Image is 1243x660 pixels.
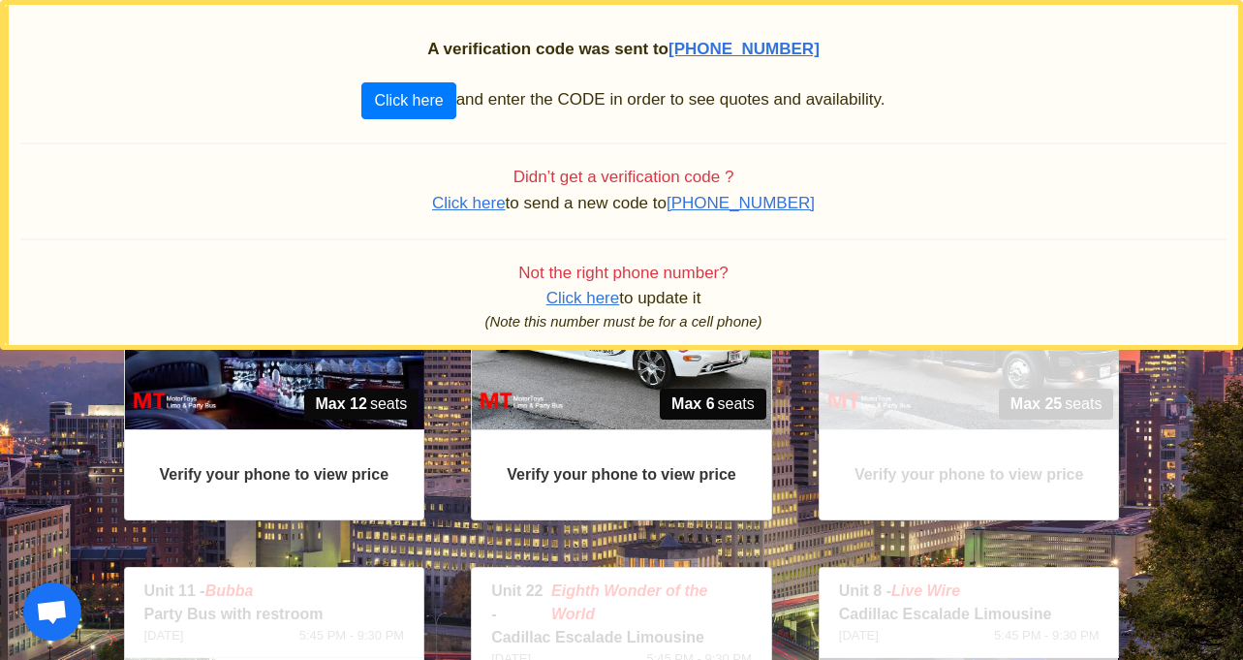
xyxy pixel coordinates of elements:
p: to send a new code to [20,192,1227,215]
strong: Max 6 [671,393,714,416]
span: [PHONE_NUMBER] [667,194,815,212]
strong: Verify your phone to view price [160,466,389,483]
h4: Didn’t get a verification code ? [20,168,1227,187]
h2: A verification code was sent to [20,40,1227,59]
span: seats [304,389,420,420]
a: Open chat [23,582,81,641]
strong: Verify your phone to view price [507,466,736,483]
span: Click here [546,289,620,307]
h4: Not the right phone number? [20,264,1227,283]
span: [PHONE_NUMBER] [668,40,820,58]
p: and enter the CODE in order to see quotes and availability. [20,82,1227,119]
button: Click here [361,82,455,119]
i: (Note this number must be for a cell phone) [485,314,762,330]
p: to update it [20,287,1227,310]
strong: Max 12 [316,393,367,416]
span: seats [660,389,766,420]
span: Click here [432,194,506,212]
